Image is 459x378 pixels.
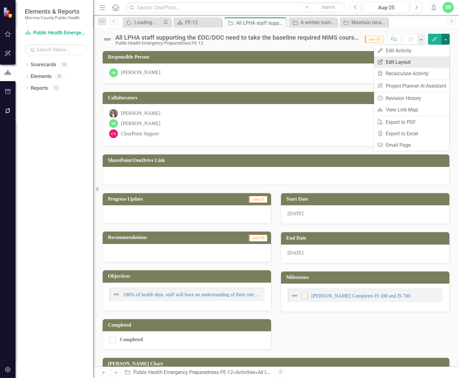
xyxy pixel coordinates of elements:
div: CS [109,129,118,138]
a: 100% of health dept. staff will have an understanding of their role in preparedness and response ... [123,292,447,297]
input: Search ClearPoint... [126,2,345,13]
a: Export to Excel [374,128,449,139]
h3: Progress Update [108,196,211,202]
span: [DATE] [287,250,304,255]
a: Public Health Emergency Preparedness PE-12 [25,29,87,37]
div: » » [124,369,271,376]
div: Loading... [134,19,162,26]
a: Revision History [374,93,449,104]
span: Jun-25 [249,196,267,203]
div: Public Health Emergency Preparedness PE-12 [115,41,359,46]
span: Search [322,5,335,10]
div: ClearPoint Support [121,130,159,137]
h3: Collaborators [108,95,446,101]
img: Not Defined [102,34,112,44]
span: Elements & Reports [25,8,79,15]
div: Aug-25 [365,4,407,11]
div: Maintain local media contact lists. [351,19,386,26]
a: Elements [31,73,51,80]
h3: Recommendations [108,235,215,240]
a: View Link Map [374,104,449,115]
button: Aug-25 [363,2,409,13]
h3: [PERSON_NAME] Chart [108,361,446,367]
div: All LPHA staff supporting the EOC/DOC need to take the baseline required NIMS courses, IS-100 and... [236,19,285,27]
div: [PERSON_NAME] [121,120,160,127]
h3: Start Date [286,196,446,202]
a: Public Health Emergency Preparedness PE-12 [133,369,233,375]
h3: SharePoint/OneDrive Link [108,158,446,163]
a: Project Planner AI Assistant [374,80,449,92]
a: Maintain local media contact lists. [341,19,386,26]
a: Edit Activity [374,45,449,56]
div: All LPHA staff supporting the EOC/DOC need to take the baseline required NIMS courses, IS-100 and... [115,34,359,41]
button: SR [443,2,454,13]
h3: Responsible Person [108,54,446,60]
a: Export to PDF [374,116,449,128]
h3: Milestones [286,275,446,280]
div: A written training plan will be developed in accordance with NIMS principles. [301,19,336,26]
div: [PERSON_NAME] [121,69,160,76]
div: 10 [59,62,69,67]
a: Loading... [124,19,162,26]
img: Robin Canaday [109,109,118,118]
a: Edit Layout [374,56,449,68]
h3: End Date [286,235,446,241]
img: ClearPoint Strategy [2,7,15,19]
a: Email Page [374,139,449,151]
div: SR [109,68,118,77]
button: Search [313,3,344,12]
div: 13 [51,85,61,91]
input: Search Below... [25,44,87,55]
h3: Objectives [108,273,268,279]
img: Not Defined [291,292,298,299]
a: Recalculate Activity [374,68,449,79]
a: A written training plan will be developed in accordance with NIMS principles. [290,19,336,26]
div: [PERSON_NAME] [121,110,160,117]
a: Reports [31,85,48,92]
div: SR [109,119,118,128]
a: Scorecards [31,61,56,68]
a: [PERSON_NAME] Completes IS 100 and IS 700 [311,293,410,298]
span: Jun-25 [365,36,383,43]
span: [DATE] [287,211,304,216]
img: Not Defined [113,291,120,298]
h3: Completed [108,322,268,328]
small: Morrow County Public Health [25,15,79,20]
div: PE-12 [185,19,220,26]
div: 57 [55,74,65,79]
a: PE-12 [175,19,220,26]
span: Jun-25 [249,235,267,241]
a: Activities [235,369,255,375]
